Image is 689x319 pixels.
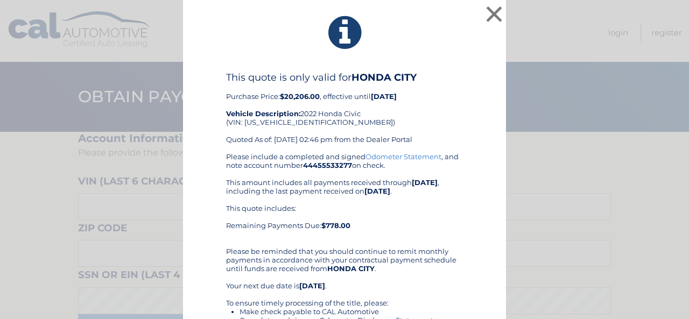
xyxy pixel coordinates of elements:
strong: Vehicle Description: [226,109,300,118]
b: HONDA CITY [351,72,417,83]
b: [DATE] [364,187,390,195]
b: $20,206.00 [280,92,320,101]
div: Purchase Price: , effective until 2022 Honda Civic (VIN: [US_VEHICLE_IDENTIFICATION_NUMBER]) Quot... [226,72,463,152]
li: Make check payable to CAL Automotive [240,307,463,316]
b: 44455533277 [303,161,352,169]
div: This quote includes: Remaining Payments Due: [226,204,463,238]
b: [DATE] [299,281,325,290]
a: Odometer Statement [365,152,441,161]
b: [DATE] [412,178,438,187]
b: HONDA CITY [327,264,375,273]
b: [DATE] [371,92,397,101]
h4: This quote is only valid for [226,72,463,83]
b: $778.00 [321,221,350,230]
button: × [483,3,505,25]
